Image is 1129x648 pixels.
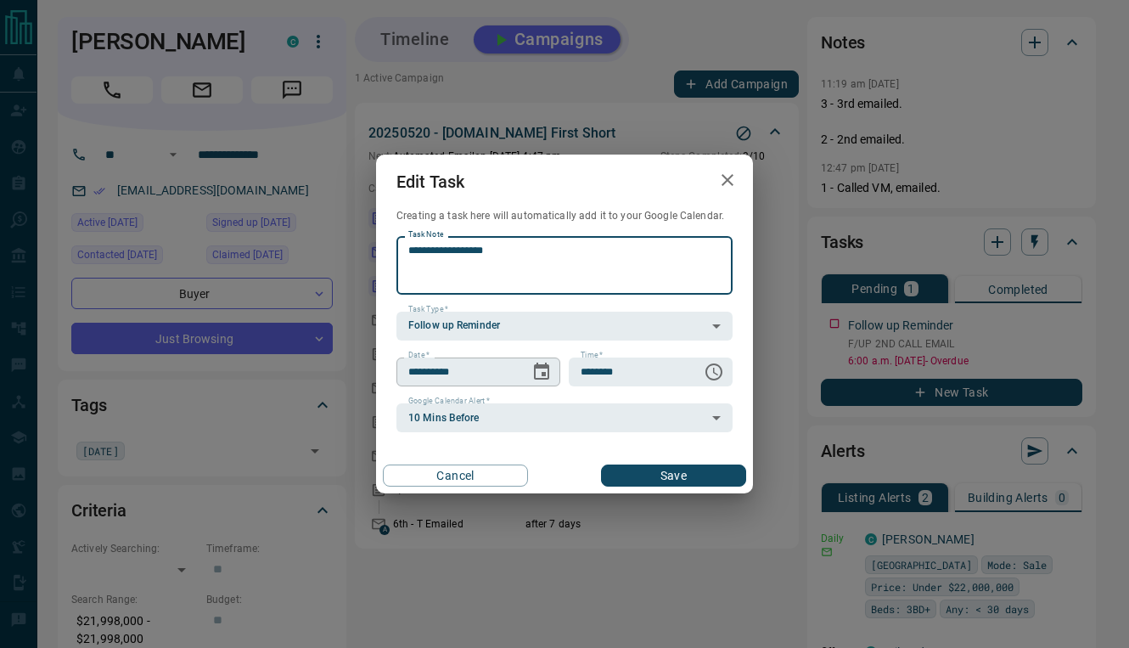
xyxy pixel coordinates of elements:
[697,355,731,389] button: Choose time, selected time is 6:00 AM
[408,350,430,361] label: Date
[396,403,733,432] div: 10 Mins Before
[581,350,603,361] label: Time
[396,209,733,223] p: Creating a task here will automatically add it to your Google Calendar.
[408,304,448,315] label: Task Type
[396,312,733,341] div: Follow up Reminder
[601,465,746,487] button: Save
[525,355,559,389] button: Choose date, selected date is Sep 13, 2025
[376,155,485,209] h2: Edit Task
[408,229,443,240] label: Task Note
[408,396,490,407] label: Google Calendar Alert
[383,465,528,487] button: Cancel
